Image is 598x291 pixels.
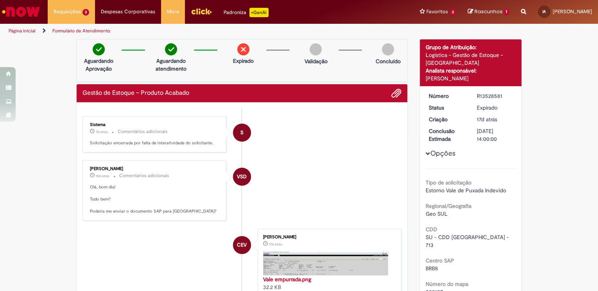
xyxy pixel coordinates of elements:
div: [DATE] 14:00:00 [476,127,513,143]
span: Geo SUL [426,210,448,217]
b: CDD [426,226,437,233]
div: 32.2 KB [263,275,393,291]
span: Estorno Vale de Puxada Indevido [426,187,506,194]
span: SU - CDD [GEOGRAPHIC_DATA] - 713 [426,234,510,248]
a: Rascunhos [467,8,509,16]
span: 3 [449,9,456,16]
span: IA [542,9,546,14]
dt: Número [423,92,471,100]
span: Requisições [54,8,81,16]
h2: Gestão de Estoque – Produto Acabado Histórico de tíquete [82,90,189,97]
p: Solicitação encerrada por falta de interatividade do solicitante. [90,140,220,146]
span: 15d atrás [96,174,109,178]
ul: Trilhas de página [6,24,393,38]
small: Comentários adicionais [118,128,168,135]
div: [PERSON_NAME] [90,167,220,171]
span: 17d atrás [269,242,282,247]
span: More [167,8,179,16]
dt: Status [423,104,471,112]
div: Sistema [90,122,220,127]
b: Tipo de solicitação [426,179,471,186]
p: Olá, bom dia! Tudo bem? Poderia me enviar o documento SAP para [GEOGRAPHIC_DATA]? [90,184,220,215]
span: Despesas Corporativas [101,8,155,16]
div: Analista responsável: [426,67,516,75]
span: CEV [237,236,247,254]
div: System [233,124,251,142]
a: Vale empurrada.png [263,276,311,283]
div: [PERSON_NAME] [426,75,516,82]
div: 12/09/2025 16:25:15 [476,115,513,123]
b: Centro SAP [426,257,454,264]
div: Logística - Gestão de Estoque - [GEOGRAPHIC_DATA] [426,51,516,67]
div: Padroniza [224,8,269,17]
a: Formulário de Atendimento [52,28,110,34]
div: [PERSON_NAME] [263,235,393,240]
span: BRB5 [426,265,438,272]
div: R13528581 [476,92,513,100]
time: 12/09/2025 16:25:10 [269,242,282,247]
img: img-circle-grey.png [382,43,394,55]
time: 12/09/2025 16:25:15 [476,116,497,123]
p: Validação [304,57,327,65]
img: img-circle-grey.png [310,43,322,55]
p: Aguardando atendimento [152,57,190,73]
img: check-circle-green.png [165,43,177,55]
span: 3 [82,9,89,16]
div: Grupo de Atribuição: [426,43,516,51]
div: Vinicius Souza Dos Santos [233,168,251,186]
p: Expirado [233,57,254,65]
small: Comentários adicionais [119,172,169,179]
button: Adicionar anexos [391,88,401,98]
time: 15/09/2025 09:52:37 [96,174,109,178]
p: +GenAi [249,8,269,17]
img: click_logo_yellow_360x200.png [191,5,212,17]
dt: Conclusão Estimada [423,127,471,143]
div: Carlos Eduardo Vieira Gurniak [233,236,251,254]
span: VSD [237,167,247,186]
p: Concluído [376,57,401,65]
b: Número do mapa [426,280,468,287]
span: [PERSON_NAME] [553,8,592,15]
span: 17d atrás [476,116,497,123]
p: Aguardando Aprovação [80,57,118,73]
span: 7d atrás [96,130,108,134]
img: check-circle-green.png [93,43,105,55]
img: remove.png [237,43,249,55]
span: 1 [503,9,509,16]
time: 22/09/2025 16:52:37 [96,130,108,134]
a: Página inicial [9,28,36,34]
span: Favoritos [426,8,448,16]
div: Expirado [476,104,513,112]
span: Rascunhos [474,8,502,15]
img: ServiceNow [1,4,41,20]
span: S [240,123,243,142]
b: Regional/Geografia [426,202,471,209]
dt: Criação [423,115,471,123]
